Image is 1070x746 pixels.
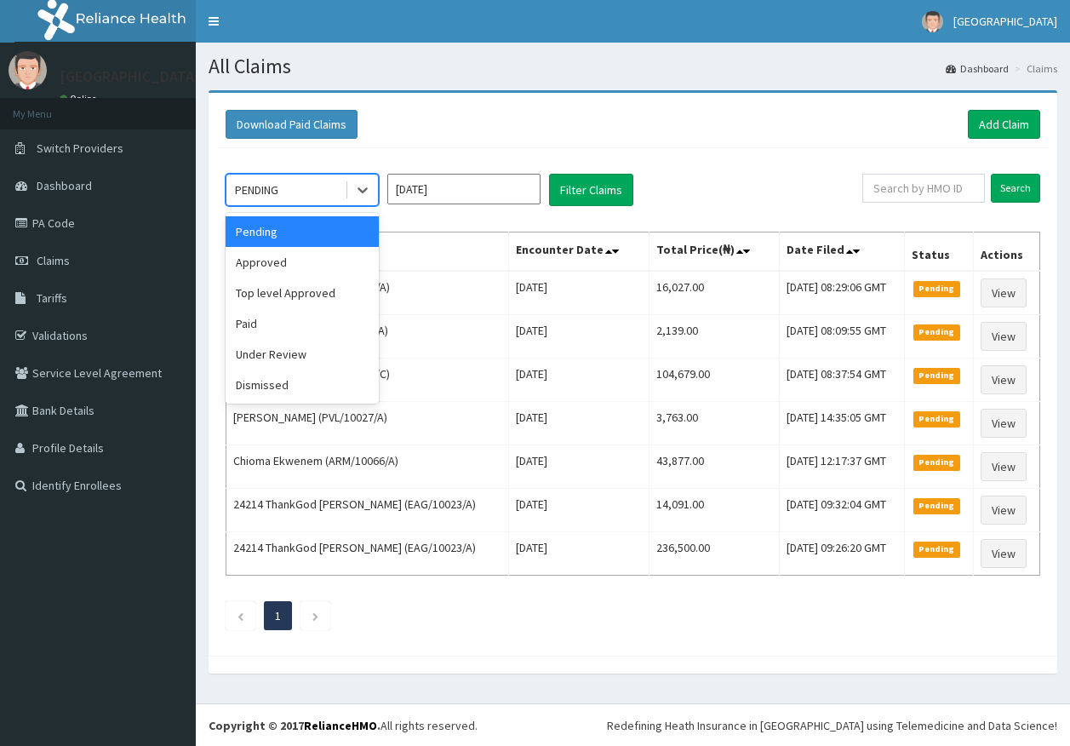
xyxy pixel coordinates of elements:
span: Pending [913,324,960,340]
a: View [981,278,1027,307]
td: [PERSON_NAME] (PVL/10027/A) [226,402,509,445]
td: [DATE] 12:17:37 GMT [779,445,904,489]
td: 104,679.00 [649,359,779,402]
td: 236,500.00 [649,532,779,576]
div: Top level Approved [226,278,379,308]
th: Total Price(₦) [649,232,779,272]
span: Pending [913,368,960,383]
a: View [981,452,1027,481]
td: 24214 ThankGod [PERSON_NAME] (EAG/10023/A) [226,489,509,532]
a: Previous page [237,608,244,623]
td: 14,091.00 [649,489,779,532]
a: View [981,539,1027,568]
div: PENDING [235,181,278,198]
span: Switch Providers [37,141,123,156]
th: Date Filed [779,232,904,272]
td: 43,877.00 [649,445,779,489]
img: User Image [922,11,943,32]
a: RelianceHMO [304,718,377,733]
td: Chioma Ekwenem (ARM/10066/A) [226,445,509,489]
span: Pending [913,411,960,427]
p: [GEOGRAPHIC_DATA] [60,69,200,84]
td: 16,027.00 [649,271,779,315]
div: Approved [226,247,379,278]
td: [DATE] 09:32:04 GMT [779,489,904,532]
span: Pending [913,498,960,514]
a: Add Claim [968,110,1040,139]
div: Under Review [226,339,379,370]
td: [DATE] 08:37:54 GMT [779,359,904,402]
strong: Copyright © 2017 . [209,718,381,733]
th: Encounter Date [509,232,649,272]
div: Pending [226,216,379,247]
span: Pending [913,455,960,470]
span: Pending [913,542,960,557]
a: Page 1 is your current page [275,608,281,623]
td: [DATE] [509,489,649,532]
input: Select Month and Year [387,174,541,204]
td: [DATE] [509,402,649,445]
h1: All Claims [209,55,1057,77]
span: Dashboard [37,178,92,193]
div: Paid [226,308,379,339]
a: View [981,496,1027,525]
a: Next page [312,608,319,623]
div: Dismissed [226,370,379,400]
td: 24214 ThankGod [PERSON_NAME] (EAG/10023/A) [226,532,509,576]
span: Pending [913,281,960,296]
td: [DATE] [509,532,649,576]
td: [DATE] [509,359,649,402]
td: [DATE] [509,315,649,359]
a: View [981,365,1027,394]
td: [DATE] 14:35:05 GMT [779,402,904,445]
span: Claims [37,253,70,268]
div: Redefining Heath Insurance in [GEOGRAPHIC_DATA] using Telemedicine and Data Science! [607,717,1057,734]
span: [GEOGRAPHIC_DATA] [953,14,1057,29]
a: View [981,322,1027,351]
button: Filter Claims [549,174,633,206]
button: Download Paid Claims [226,110,358,139]
td: [DATE] [509,271,649,315]
img: User Image [9,51,47,89]
td: [DATE] 09:26:20 GMT [779,532,904,576]
input: Search by HMO ID [862,174,985,203]
td: [DATE] 08:29:06 GMT [779,271,904,315]
td: [DATE] 08:09:55 GMT [779,315,904,359]
a: Online [60,93,100,105]
td: 3,763.00 [649,402,779,445]
th: Status [905,232,974,272]
input: Search [991,174,1040,203]
a: View [981,409,1027,438]
th: Actions [973,232,1039,272]
li: Claims [1010,61,1057,76]
td: 2,139.00 [649,315,779,359]
span: Tariffs [37,290,67,306]
td: [DATE] [509,445,649,489]
a: Dashboard [946,61,1009,76]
